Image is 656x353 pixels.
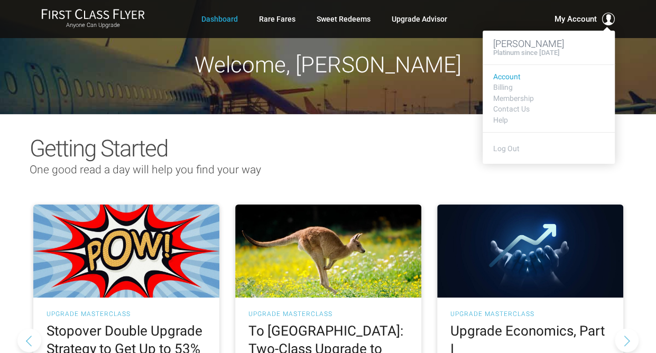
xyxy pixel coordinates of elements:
span: Getting Started [30,135,168,162]
a: Help [493,116,604,124]
span: Welcome, [PERSON_NAME] [195,52,461,78]
a: Sweet Redeems [316,10,370,29]
a: Contact Us [493,105,604,113]
span: My Account [555,13,597,25]
a: Membership [493,95,604,103]
span: One good read a day will help you find your way [30,163,261,176]
img: First Class Flyer [41,8,145,20]
small: Anyone Can Upgrade [41,22,145,29]
a: Dashboard [201,10,237,29]
a: Upgrade Advisor [391,10,447,29]
a: Billing [493,83,604,91]
button: My Account [555,13,615,25]
button: Next slide [615,328,639,352]
button: Previous slide [17,328,41,352]
h3: UPGRADE MASTERCLASS [450,311,610,317]
h3: [PERSON_NAME] [493,39,604,49]
a: Rare Fares [258,10,295,29]
a: Log Out [493,144,520,153]
h3: UPGRADE MASTERCLASS [47,311,206,317]
a: First Class FlyerAnyone Can Upgrade [41,8,145,30]
h3: UPGRADE MASTERCLASS [248,311,408,317]
a: Account [493,73,604,81]
h4: Platinum since [DATE] [493,49,560,57]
